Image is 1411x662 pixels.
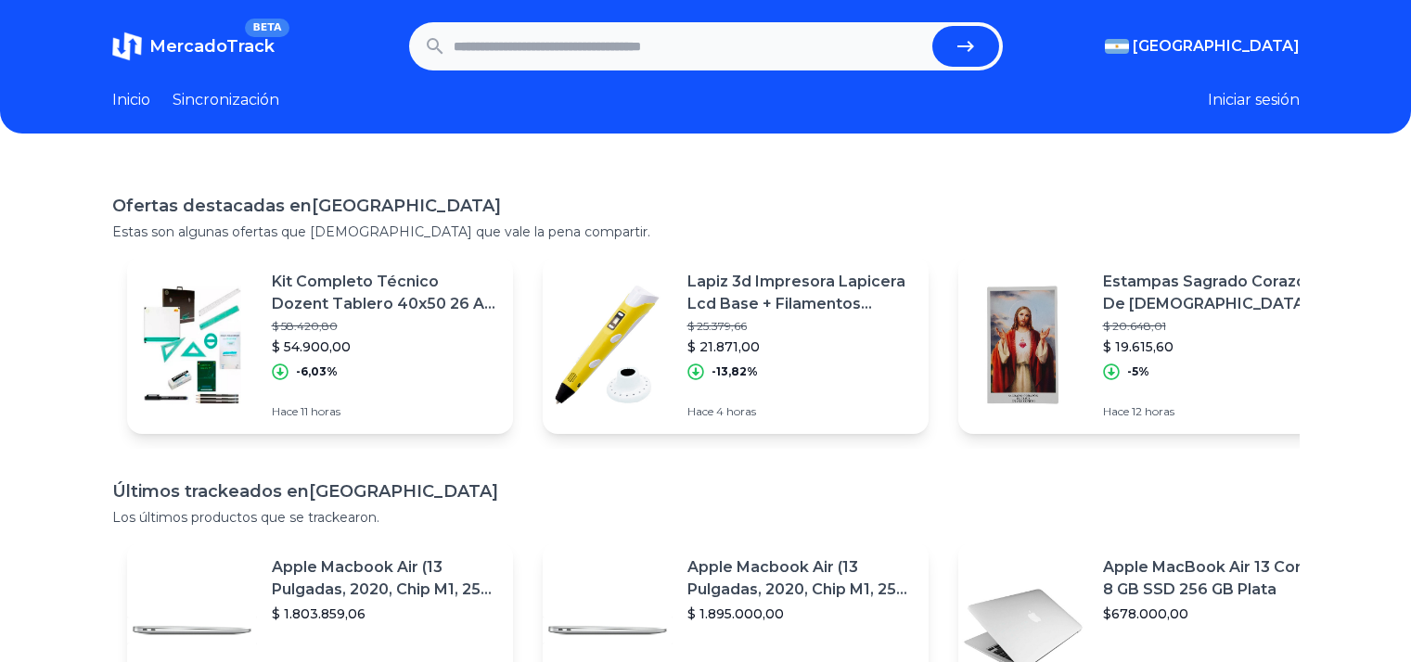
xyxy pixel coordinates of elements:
[958,280,1088,410] img: Imagen destacada
[272,404,298,418] font: Hace
[272,273,497,335] font: Kit Completo Técnico Dozent Tablero 40x50 26 Art Regalo
[272,558,492,643] font: Apple Macbook Air (13 Pulgadas, 2020, Chip M1, 256 Gb De Ssd, 8 Gb De Ram) - Plata
[1103,319,1166,333] font: $ 20.648,01
[1132,404,1174,418] font: 12 horas
[252,21,281,33] font: BETA
[173,91,279,108] font: Sincronización
[716,404,756,418] font: 4 horas
[1103,338,1174,355] font: $ 19.615,60
[687,338,760,355] font: $ 21.871,00
[112,481,309,502] font: Últimos trackeados en
[112,32,275,61] a: MercadoTrackBETA
[112,89,150,111] a: Inicio
[112,91,150,108] font: Inicio
[112,32,142,61] img: MercadoTrack
[127,280,257,410] img: Imagen destacada
[1103,605,1188,622] font: $678.000,00
[543,256,929,434] a: Imagen destacadaLapiz 3d Impresora Lapicera Lcd Base + Filamentos Display$ 25.379,66$ 21.871,00-1...
[149,36,275,57] font: MercadoTrack
[301,404,340,418] font: 11 horas
[687,319,747,333] font: $ 25.379,66
[1133,37,1300,55] font: [GEOGRAPHIC_DATA]
[1208,89,1300,111] button: Iniciar sesión
[112,223,650,240] font: Estas son algunas ofertas que [DEMOGRAPHIC_DATA] que vale la pena compartir.
[312,196,501,216] font: [GEOGRAPHIC_DATA]
[1103,404,1129,418] font: Hace
[112,509,379,526] font: Los últimos productos que se trackearon.
[173,89,279,111] a: Sincronización
[272,319,338,333] font: $ 58.420,80
[687,273,905,335] font: Lapiz 3d Impresora Lapicera Lcd Base + Filamentos Display
[1103,273,1322,335] font: Estampas Sagrado Corazon De [DEMOGRAPHIC_DATA] Promesas Santoral X 100
[127,256,513,434] a: Imagen destacadaKit Completo Técnico Dozent Tablero 40x50 26 Art Regalo$ 58.420,80$ 54.900,00-6,0...
[1105,39,1129,54] img: Argentina
[272,605,366,622] font: $ 1.803.859,06
[543,280,673,410] img: Imagen destacada
[712,364,758,378] font: -13,82%
[687,605,784,622] font: $ 1.895.000,00
[1105,35,1300,57] button: [GEOGRAPHIC_DATA]
[309,481,498,502] font: [GEOGRAPHIC_DATA]
[1208,91,1300,108] font: Iniciar sesión
[687,558,907,643] font: Apple Macbook Air (13 Pulgadas, 2020, Chip M1, 256 Gb De Ssd, 8 Gb De Ram) - Plata
[1127,364,1149,378] font: -5%
[272,338,351,355] font: $ 54.900,00
[112,196,312,216] font: Ofertas destacadas en
[296,364,338,378] font: -6,03%
[958,256,1344,434] a: Imagen destacadaEstampas Sagrado Corazon De [DEMOGRAPHIC_DATA] Promesas Santoral X 100$ 20.648,01...
[1103,558,1329,598] font: Apple MacBook Air 13 Core I5 ​​8 GB SSD 256 GB Plata
[687,404,713,418] font: Hace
